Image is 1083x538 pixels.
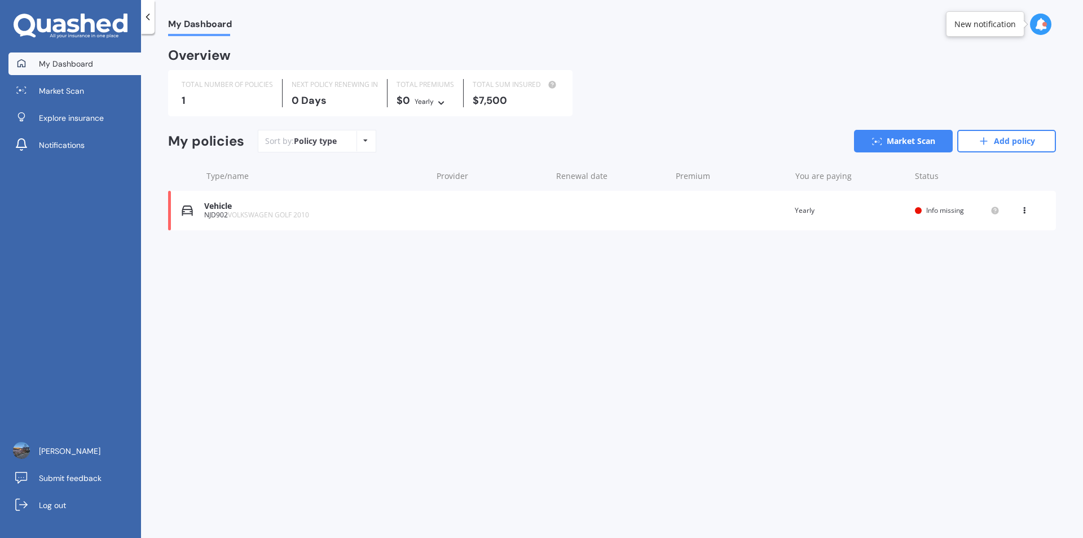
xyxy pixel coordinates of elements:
div: Provider [437,170,547,182]
a: Log out [8,494,141,517]
div: Renewal date [556,170,667,182]
div: You are paying [795,170,906,182]
span: VOLKSWAGEN GOLF 2010 [228,210,309,220]
div: Overview [168,50,231,61]
span: Market Scan [39,85,84,97]
div: Premium [676,170,786,182]
div: Type/name [206,170,428,182]
a: [PERSON_NAME] [8,440,141,462]
div: $7,500 [473,95,559,106]
span: My Dashboard [39,58,93,69]
div: TOTAL SUM INSURED [473,79,559,90]
div: Policy type [294,135,337,147]
div: 0 Days [292,95,378,106]
a: Market Scan [8,80,141,102]
div: $0 [397,95,454,107]
a: My Dashboard [8,53,141,75]
div: NJD902 [204,211,426,219]
div: TOTAL NUMBER OF POLICIES [182,79,273,90]
img: Vehicle [182,205,193,216]
div: Yearly [795,205,906,216]
span: Explore insurance [39,112,104,124]
div: Sort by: [265,135,337,147]
a: Notifications [8,134,141,156]
a: Add policy [957,130,1056,152]
a: Explore insurance [8,107,141,129]
div: NEXT POLICY RENEWING IN [292,79,378,90]
div: Yearly [415,96,434,107]
a: Submit feedback [8,467,141,489]
div: TOTAL PREMIUMS [397,79,454,90]
div: My policies [168,133,244,150]
span: Notifications [39,139,85,151]
a: Market Scan [854,130,953,152]
span: Log out [39,500,66,511]
div: 1 [182,95,273,106]
span: Info missing [926,205,964,215]
img: ACg8ocK_a9gVnOU5HUFfrzTzd5ox_1Lq_c14J6x25oKqfkuTbk9iiVNw8g=s96-c [13,442,30,459]
span: My Dashboard [168,19,232,34]
span: [PERSON_NAME] [39,445,100,457]
span: Submit feedback [39,473,102,484]
div: New notification [954,19,1016,30]
div: Vehicle [204,202,426,211]
div: Status [915,170,1000,182]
